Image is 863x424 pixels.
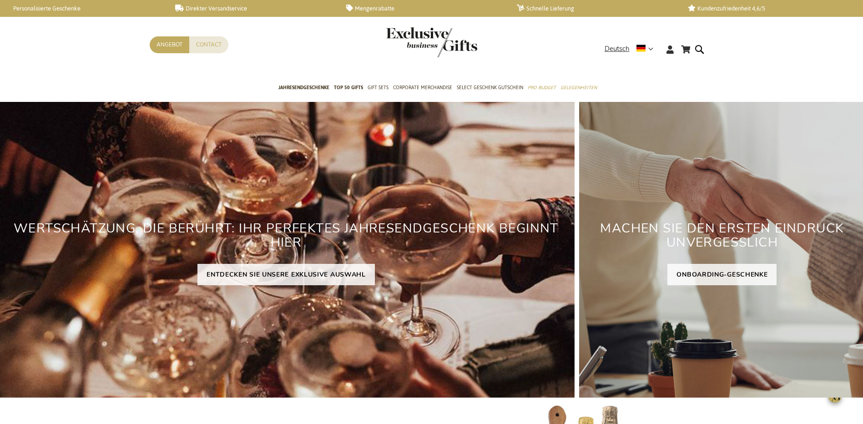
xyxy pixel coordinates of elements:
[278,83,329,92] span: Jahresendgeschenke
[150,36,189,53] a: Angebot
[386,27,432,57] a: store logo
[605,44,630,54] span: Deutsch
[560,83,597,92] span: Gelegenheiten
[197,264,375,285] a: ENTDECKEN SIE UNSERE EXKLUSIVE AUSWAHL
[667,264,777,285] a: ONBOARDING-GESCHENKE
[517,5,673,12] a: Schnelle Lieferung
[334,83,363,92] span: TOP 50 Gifts
[175,5,331,12] a: Direkter Versandservice
[386,27,477,57] img: Exclusive Business gifts logo
[5,5,161,12] a: Personalisierte Geschenke
[605,44,659,54] div: Deutsch
[346,5,502,12] a: Mengenrabatte
[528,83,556,92] span: Pro Budget
[368,83,389,92] span: Gift Sets
[457,83,523,92] span: Select Geschenk Gutschein
[688,5,844,12] a: Kundenzufriedenheit 4,6/5
[189,36,228,53] a: Contact
[393,83,452,92] span: Corporate Merchandise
